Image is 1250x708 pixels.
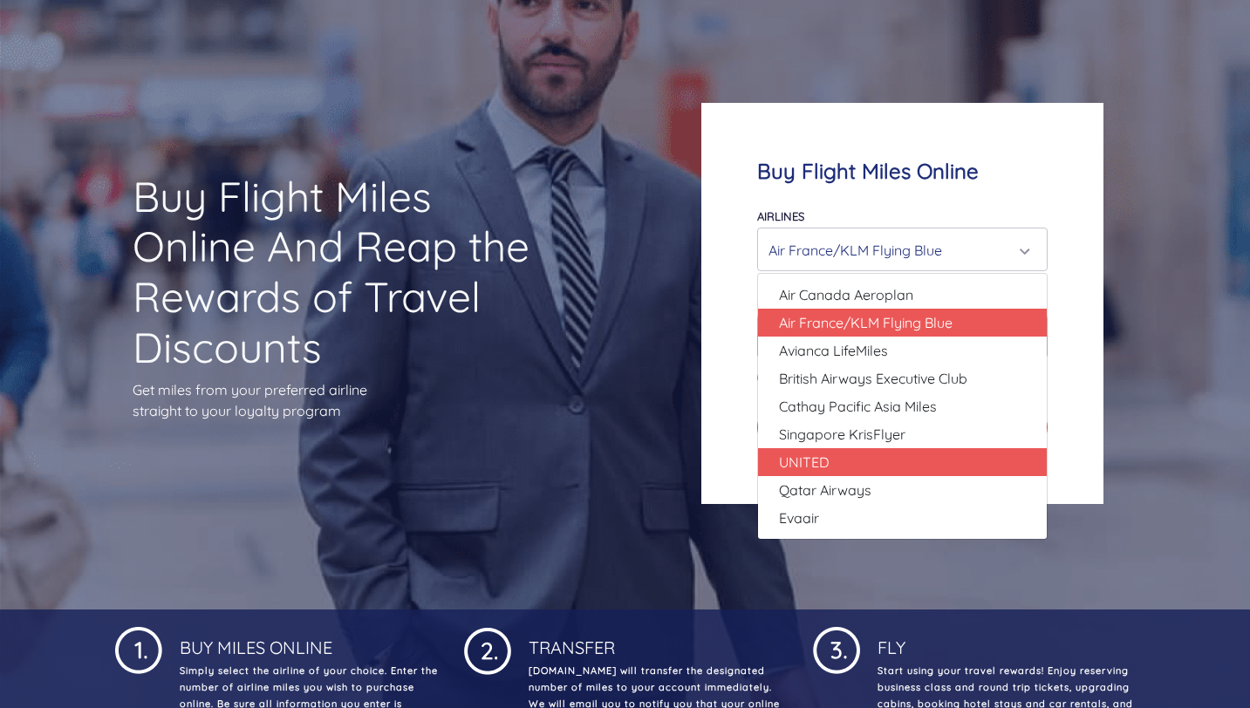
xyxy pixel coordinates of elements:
span: Singapore KrisFlyer [779,424,905,445]
label: Airlines [757,209,804,223]
img: 1 [115,623,162,674]
img: 1 [464,623,511,675]
img: 1 [813,623,860,674]
h4: Fly [874,623,1136,658]
span: Air France/KLM Flying Blue [779,312,953,333]
button: Air France/KLM Flying Blue [757,228,1048,271]
span: Qatar Airways [779,480,871,500]
h4: Transfer [525,623,787,658]
span: Avianca LifeMiles [779,340,888,361]
span: Air Canada Aeroplan [779,284,913,305]
div: Air France/KLM Flying Blue [768,234,1026,267]
h1: Buy Flight Miles Online And Reap the Rewards of Travel Discounts [133,172,549,372]
h4: Buy Miles Online [176,623,438,658]
span: Evaair [779,507,819,528]
span: UNITED [779,452,830,473]
span: Cathay Pacific Asia Miles [779,396,937,417]
p: Get miles from your preferred airline straight to your loyalty program [133,379,549,421]
span: British Airways Executive Club [779,368,967,389]
h4: Buy Flight Miles Online [757,159,1048,184]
